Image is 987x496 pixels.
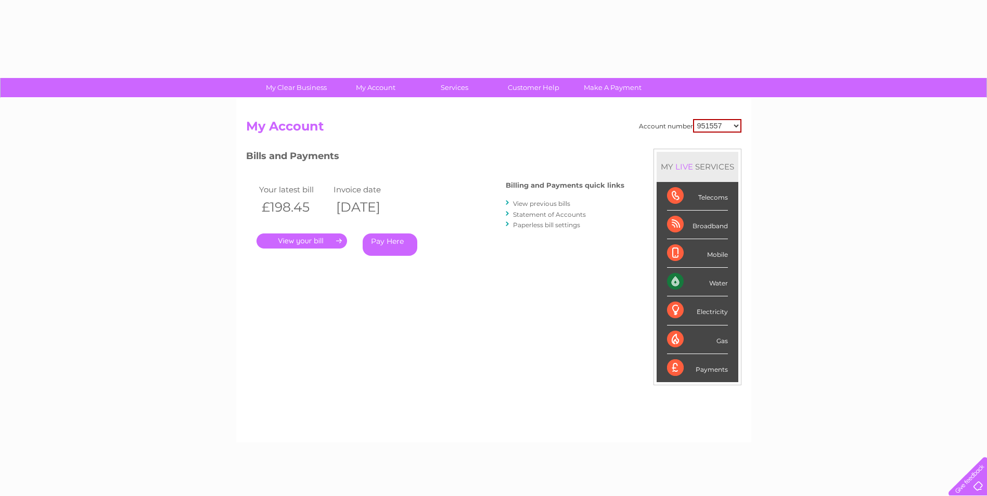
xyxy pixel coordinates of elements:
a: My Account [332,78,418,97]
div: MY SERVICES [657,152,738,181]
div: Telecoms [667,182,728,211]
a: Statement of Accounts [513,211,586,218]
h2: My Account [246,119,741,139]
a: Services [412,78,497,97]
th: £198.45 [257,197,331,218]
div: Mobile [667,239,728,268]
td: Invoice date [331,182,406,197]
a: My Clear Business [253,78,339,97]
div: Electricity [667,296,728,325]
h4: Billing and Payments quick links [506,181,624,189]
div: LIVE [673,162,695,172]
div: Payments [667,354,728,382]
a: Pay Here [363,233,417,256]
a: Customer Help [491,78,576,97]
div: Water [667,268,728,296]
td: Your latest bill [257,182,331,197]
div: Broadband [667,211,728,239]
a: Make A Payment [570,78,656,97]
th: [DATE] [331,197,406,218]
div: Gas [667,325,728,354]
a: View previous bills [513,200,570,207]
div: Account number [639,119,741,133]
h3: Bills and Payments [246,149,624,167]
a: Paperless bill settings [513,221,580,229]
a: . [257,233,347,249]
